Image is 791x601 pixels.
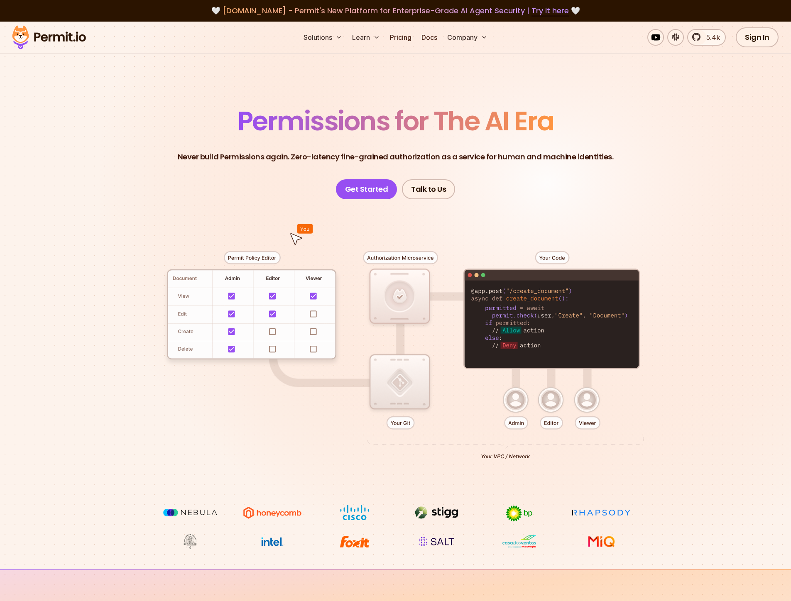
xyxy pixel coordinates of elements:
[736,27,779,47] a: Sign In
[241,505,304,520] img: Honeycomb
[701,32,720,42] span: 5.4k
[687,29,726,46] a: 5.4k
[20,5,771,17] div: 🤍 🤍
[8,23,90,51] img: Permit logo
[570,505,632,520] img: Rhapsody Health
[323,534,386,550] img: Foxit
[178,151,614,163] p: Never build Permissions again. Zero-latency fine-grained authorization as a service for human and...
[406,505,468,520] img: Stigg
[406,534,468,550] img: salt
[336,179,397,199] a: Get Started
[418,29,441,46] a: Docs
[300,29,345,46] button: Solutions
[159,534,221,550] img: Maricopa County Recorder\'s Office
[531,5,569,16] a: Try it here
[159,505,221,520] img: Nebula
[238,103,554,139] span: Permissions for The AI Era
[573,535,629,549] img: MIQ
[387,29,415,46] a: Pricing
[223,5,569,16] span: [DOMAIN_NAME] - Permit's New Platform for Enterprise-Grade AI Agent Security |
[444,29,491,46] button: Company
[349,29,383,46] button: Learn
[323,505,386,520] img: Cisco
[241,534,304,550] img: Intel
[488,505,550,522] img: bp
[402,179,455,199] a: Talk to Us
[488,534,550,550] img: Casa dos Ventos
